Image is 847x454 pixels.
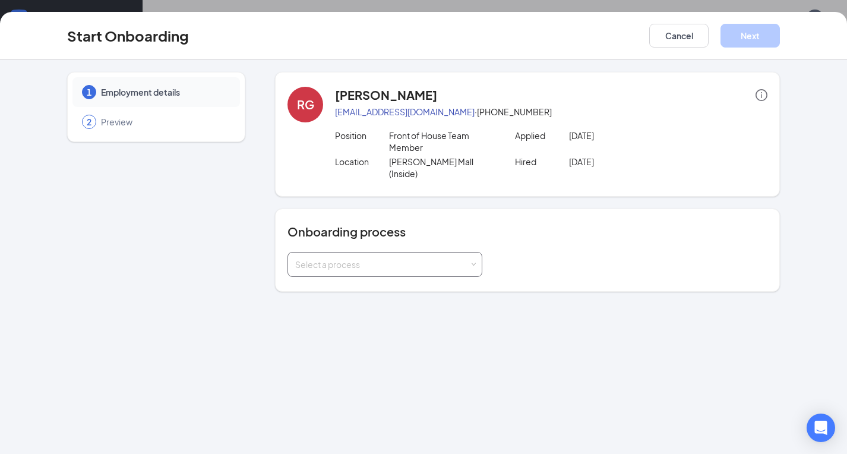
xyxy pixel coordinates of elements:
[756,89,767,101] span: info-circle
[87,86,91,98] span: 1
[297,96,314,113] div: RG
[287,223,767,240] h4: Onboarding process
[515,156,569,168] p: Hired
[389,156,497,179] p: [PERSON_NAME] Mall (Inside)
[295,258,469,270] div: Select a process
[720,24,780,48] button: Next
[67,26,189,46] h3: Start Onboarding
[335,106,767,118] p: · [PHONE_NUMBER]
[335,156,389,168] p: Location
[807,414,835,442] div: Open Intercom Messenger
[569,130,677,141] p: [DATE]
[569,156,677,168] p: [DATE]
[335,130,389,141] p: Position
[649,24,709,48] button: Cancel
[101,116,228,128] span: Preview
[335,87,437,103] h4: [PERSON_NAME]
[101,86,228,98] span: Employment details
[335,106,475,117] a: [EMAIL_ADDRESS][DOMAIN_NAME]
[389,130,497,153] p: Front of House Team Member
[87,116,91,128] span: 2
[515,130,569,141] p: Applied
